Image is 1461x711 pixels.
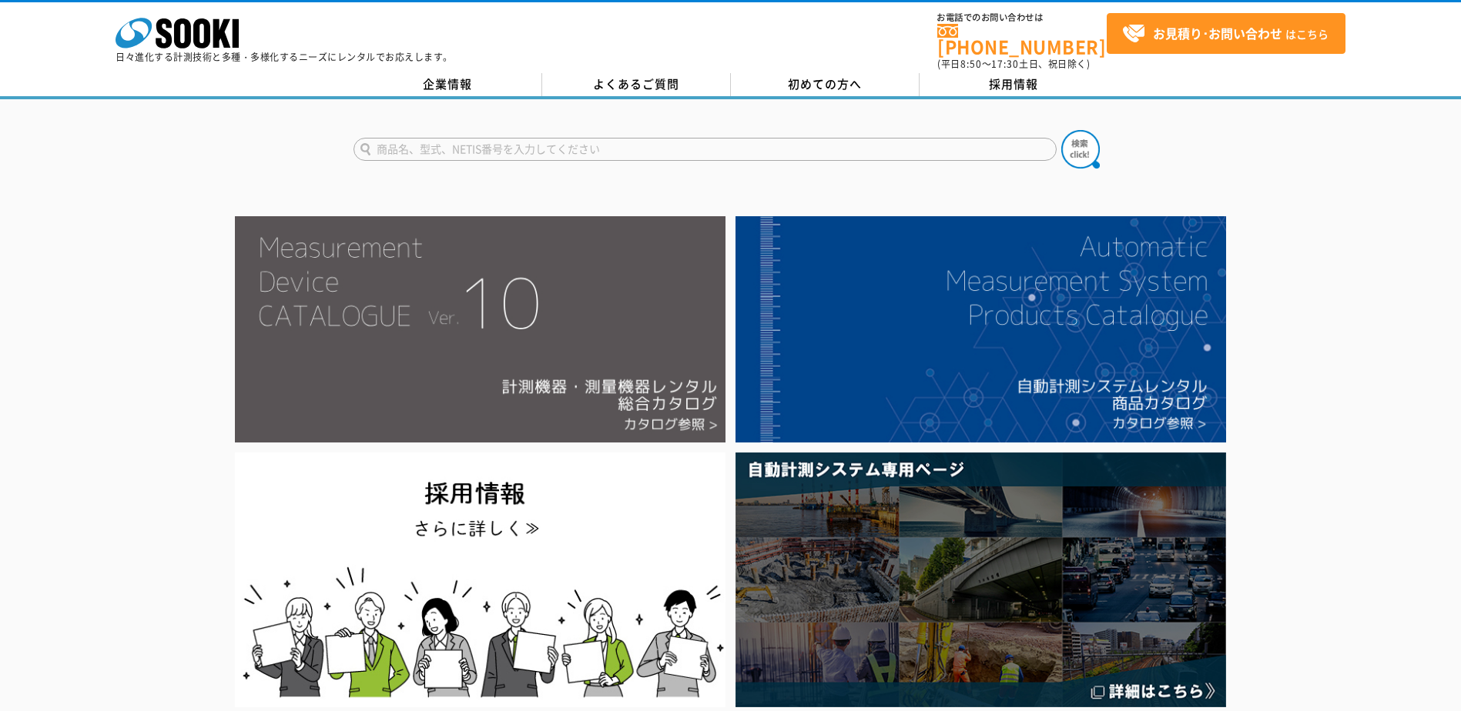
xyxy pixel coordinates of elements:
a: 採用情報 [920,73,1108,96]
span: 17:30 [991,57,1019,71]
img: Catalog Ver10 [235,216,725,442]
strong: お見積り･お問い合わせ [1153,24,1282,42]
input: 商品名、型式、NETIS番号を入力してください [354,138,1057,161]
a: 初めての方へ [731,73,920,96]
span: 8:50 [960,57,982,71]
img: btn_search.png [1061,130,1100,169]
img: SOOKI recruit [235,452,725,707]
img: 自動計測システムカタログ [736,216,1226,442]
span: (平日 ～ 土日、祝日除く) [937,57,1090,71]
span: お電話でのお問い合わせは [937,13,1107,22]
span: はこちら [1122,22,1329,45]
p: 日々進化する計測技術と多種・多様化するニーズにレンタルでお応えします。 [116,52,453,62]
span: 初めての方へ [788,75,862,92]
a: お見積り･お問い合わせはこちら [1107,13,1345,54]
img: 自動計測システム専用ページ [736,452,1226,707]
a: 企業情報 [354,73,542,96]
a: よくあるご質問 [542,73,731,96]
a: [PHONE_NUMBER] [937,24,1107,55]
